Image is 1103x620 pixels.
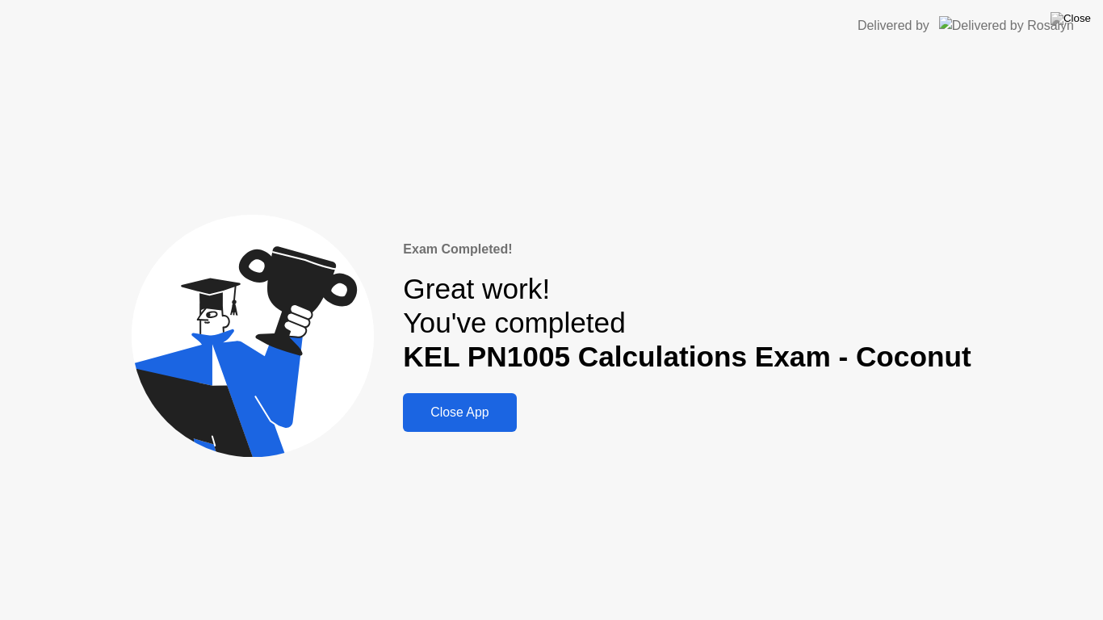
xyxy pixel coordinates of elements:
button: Close App [403,393,516,432]
div: Exam Completed! [403,240,971,259]
img: Close [1051,12,1091,25]
b: KEL PN1005 Calculations Exam - Coconut [403,341,971,372]
div: Close App [408,405,511,420]
div: Delivered by [858,16,929,36]
img: Delivered by Rosalyn [939,16,1074,35]
div: Great work! You've completed [403,272,971,375]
